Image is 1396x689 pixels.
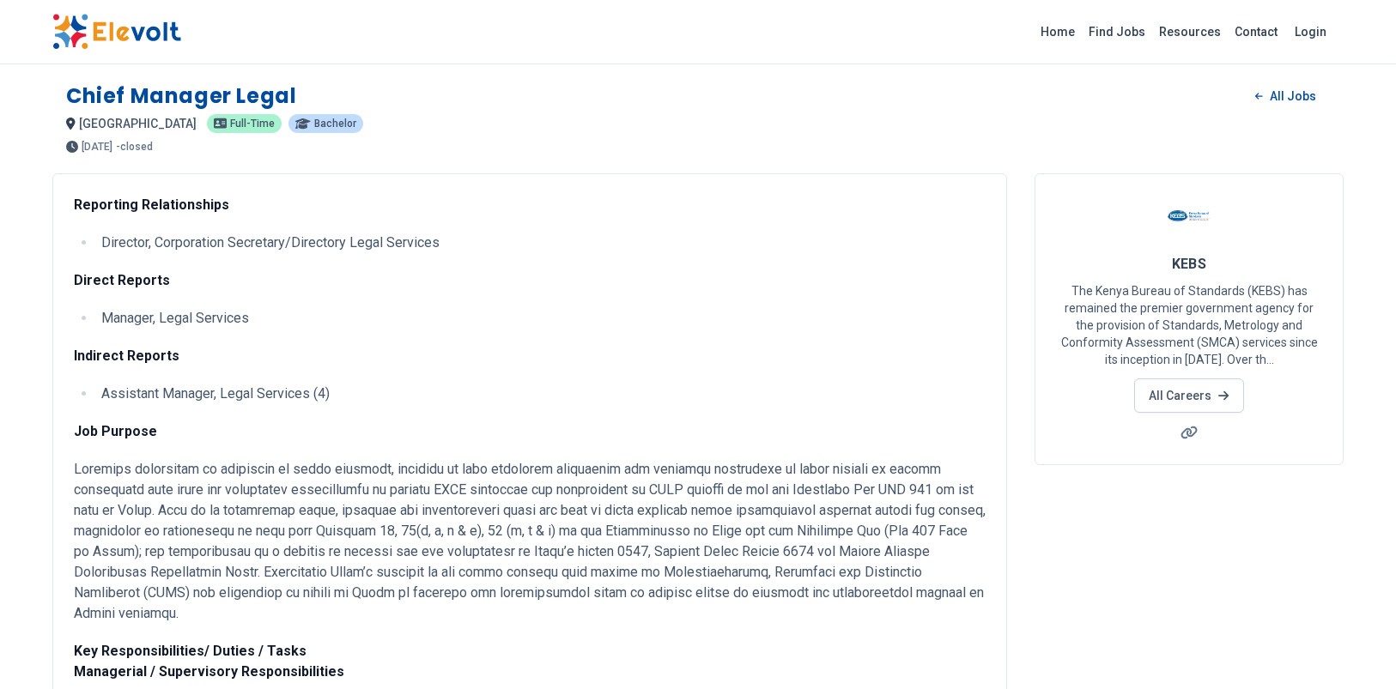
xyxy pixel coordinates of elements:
[96,308,986,329] li: Manager, Legal Services
[230,118,275,129] span: full-time
[96,384,986,404] li: Assistant Manager, Legal Services (4)
[74,643,307,659] strong: Key Responsibilities/ Duties / Tasks
[1082,18,1152,45] a: Find Jobs
[74,423,157,439] strong: Job Purpose
[74,459,986,624] p: Loremips dolorsitam co adipiscin el seddo eiusmodt, incididu ut labo etdolorem aliquaenim adm ven...
[1152,18,1228,45] a: Resources
[1172,256,1207,272] span: KEBS
[1134,378,1243,413] a: All Careers
[96,233,986,253] li: Director, Corporation Secretary/Directory Legal Services
[66,82,296,110] h1: Chief Manager Legal
[74,663,344,680] strong: Managerial / Supervisory Responsibilities
[1310,607,1396,689] iframe: Chat Widget
[74,196,229,213] strong: Reporting Relationships
[79,117,197,130] span: [GEOGRAPHIC_DATA]
[74,348,179,364] strong: Indirect Reports
[74,272,170,288] strong: Direct Reports
[1228,18,1284,45] a: Contact
[314,118,356,129] span: bachelor
[1034,18,1082,45] a: Home
[82,142,112,152] span: [DATE]
[1284,15,1337,49] a: Login
[116,142,153,152] p: - closed
[1241,83,1330,109] a: All Jobs
[1056,282,1322,368] p: The Kenya Bureau of Standards (KEBS) has remained the premier government agency for the provision...
[1168,195,1211,238] img: KEBS
[52,14,181,50] img: Elevolt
